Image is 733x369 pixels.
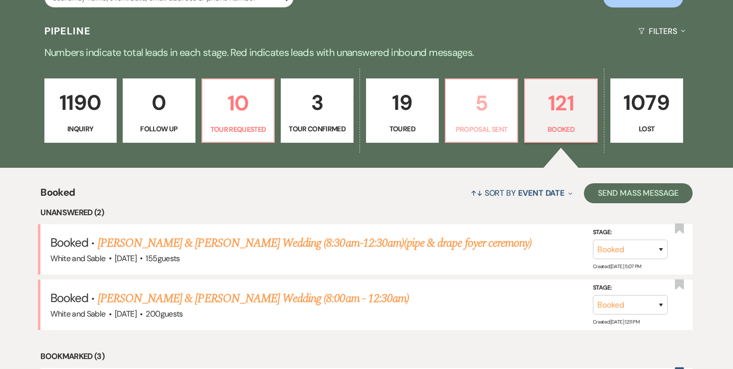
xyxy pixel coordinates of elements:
[281,78,354,143] a: 3Tour Confirmed
[201,78,275,143] a: 10Tour Requested
[634,18,689,44] button: Filters
[98,234,532,252] a: [PERSON_NAME] & [PERSON_NAME] Wedding (8:30am-12:30am)(pipe & drape foyer ceremony)
[115,253,137,264] span: [DATE]
[452,124,512,135] p: Proposal Sent
[452,86,512,120] p: 5
[617,86,677,119] p: 1079
[467,180,576,206] button: Sort By Event Date
[51,86,111,119] p: 1190
[40,185,75,206] span: Booked
[40,350,693,363] li: Bookmarked (3)
[372,123,432,134] p: Toured
[584,183,693,203] button: Send Mass Message
[372,86,432,119] p: 19
[208,86,268,120] p: 10
[51,123,111,134] p: Inquiry
[366,78,439,143] a: 19Toured
[593,227,668,238] label: Stage:
[287,86,347,119] p: 3
[518,188,564,198] span: Event Date
[50,235,88,250] span: Booked
[531,124,591,135] p: Booked
[40,206,693,219] li: Unanswered (2)
[593,319,639,325] span: Created: [DATE] 12:11 PM
[129,86,189,119] p: 0
[50,253,105,264] span: White and Sable
[524,78,598,143] a: 121Booked
[123,78,195,143] a: 0Follow Up
[287,123,347,134] p: Tour Confirmed
[610,78,683,143] a: 1079Lost
[44,78,117,143] a: 1190Inquiry
[44,24,91,38] h3: Pipeline
[115,309,137,319] span: [DATE]
[50,290,88,306] span: Booked
[531,86,591,120] p: 121
[7,44,726,60] p: Numbers indicate total leads in each stage. Red indicates leads with unanswered inbound messages.
[471,188,483,198] span: ↑↓
[98,290,409,308] a: [PERSON_NAME] & [PERSON_NAME] Wedding (8:00am - 12:30am)
[146,309,183,319] span: 200 guests
[593,283,668,294] label: Stage:
[146,253,180,264] span: 155 guests
[129,123,189,134] p: Follow Up
[593,263,641,270] span: Created: [DATE] 5:07 PM
[50,309,105,319] span: White and Sable
[445,78,519,143] a: 5Proposal Sent
[208,124,268,135] p: Tour Requested
[617,123,677,134] p: Lost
